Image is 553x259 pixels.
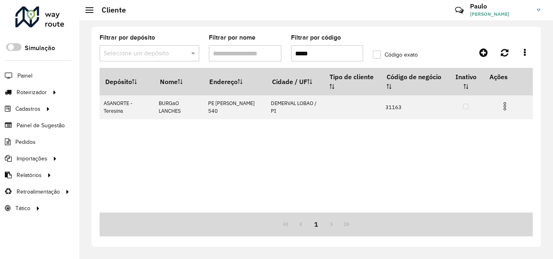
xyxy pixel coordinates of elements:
span: Cadastros [15,105,40,113]
span: Tático [15,204,30,213]
td: 31163 [381,95,448,119]
span: Importações [17,154,47,163]
span: Roteirizador [17,88,47,97]
span: Painel de Sugestão [17,121,65,130]
button: 1 [308,217,324,232]
span: [PERSON_NAME] [470,11,531,18]
th: Cidade / UF [266,68,324,95]
span: Painel [17,72,32,80]
th: Nome [155,68,204,95]
th: Depósito [100,68,155,95]
span: Retroalimentação [17,187,60,196]
td: DEMERVAL LOBAO / PI [266,95,324,119]
th: Endereço [204,68,267,95]
label: Código exato [373,51,418,59]
label: Filtrar por código [291,33,341,42]
span: Relatórios [17,171,42,179]
td: BURGaO LANCHES [155,95,204,119]
th: Tipo de cliente [324,68,381,95]
label: Filtrar por depósito [100,33,155,42]
th: Ações [484,68,532,85]
h2: Cliente [94,6,126,15]
label: Simulação [25,43,55,53]
td: ASANORTE - Teresina [100,95,155,119]
span: Pedidos [15,138,36,146]
th: Código de negócio [381,68,448,95]
h3: Paulo [470,2,531,10]
th: Inativo [448,68,484,95]
a: Contato Rápido [451,2,468,19]
label: Filtrar por nome [209,33,255,42]
td: PE [PERSON_NAME] 540 [204,95,267,119]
